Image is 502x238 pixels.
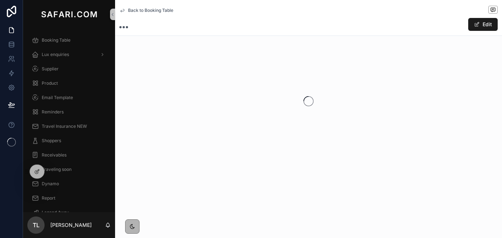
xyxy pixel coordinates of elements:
a: Traveling soon [27,163,111,176]
button: Edit [468,18,498,31]
a: Product [27,77,111,90]
span: Traveling soon [42,167,72,172]
a: Supplier [27,62,111,75]
a: Reminders [27,106,111,118]
a: Shoppers [27,134,111,147]
span: Dynamo [42,181,59,187]
span: Back to Booking Table [128,8,173,13]
span: Product [42,80,58,86]
a: Report [27,192,111,205]
span: Supplier [42,66,59,72]
a: Dynamo [27,177,111,190]
a: Receivables [27,149,111,162]
span: Lux enquiries [42,52,69,57]
a: Booking Table [27,34,111,47]
span: Report [42,195,55,201]
div: scrollable content [23,29,115,212]
a: Back to Booking Table [119,8,173,13]
a: Travel Insurance NEW [27,120,111,133]
span: Travel Insurance NEW [42,123,87,129]
span: Reminders [42,109,64,115]
a: Lux enquiries [27,48,111,61]
a: Legend Away [27,206,111,219]
span: TL [33,221,40,229]
p: [PERSON_NAME] [50,221,92,229]
img: App logo [40,9,99,20]
span: Shoppers [42,138,61,144]
span: Legend Away [42,210,69,215]
span: Receivables [42,152,67,158]
a: Email Template [27,91,111,104]
span: Email Template [42,95,73,101]
span: Booking Table [42,37,70,43]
